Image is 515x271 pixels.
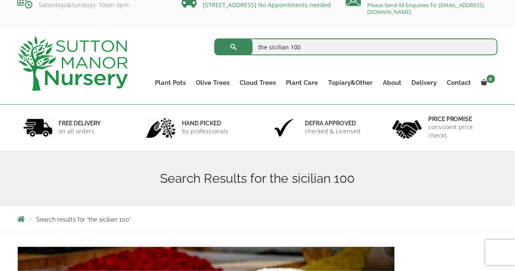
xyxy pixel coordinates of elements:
h6: Price promise [428,115,492,123]
a: 0 [476,77,498,89]
img: 2.jpg [146,117,176,138]
a: Cloud Trees [235,77,281,89]
span: 0 [487,75,495,83]
p: Saturdays&Sundays: 10am-3pm [18,2,169,8]
span: Search results for “the sicilian 100” [37,216,131,223]
input: Search... [214,38,498,55]
p: by professionals [182,127,228,135]
a: About [378,77,407,89]
a: Contact [442,77,476,89]
h6: Defra approved [305,119,361,127]
a: [STREET_ADDRESS] No Appointments needed [203,1,331,9]
p: on all orders [59,127,101,135]
img: 1.jpg [23,117,53,138]
a: Delivery [407,77,442,89]
img: 4.jpg [392,115,422,141]
a: Plant Care [281,77,323,89]
h1: Search Results for the sicilian 100 [18,171,498,186]
a: Olive Trees [191,77,235,89]
p: checked & Licensed [305,127,361,135]
p: consistent price checks [428,123,492,140]
h6: hand picked [182,119,228,127]
img: logo [18,36,128,91]
nav: Breadcrumbs [18,216,498,222]
img: 3.jpg [270,117,299,138]
a: Please Send All Enquiries To: [EMAIL_ADDRESS][DOMAIN_NAME] [368,1,484,16]
a: Topiary&Other [323,77,378,89]
a: Plant Pots [150,77,191,89]
h6: FREE DELIVERY [59,119,101,127]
